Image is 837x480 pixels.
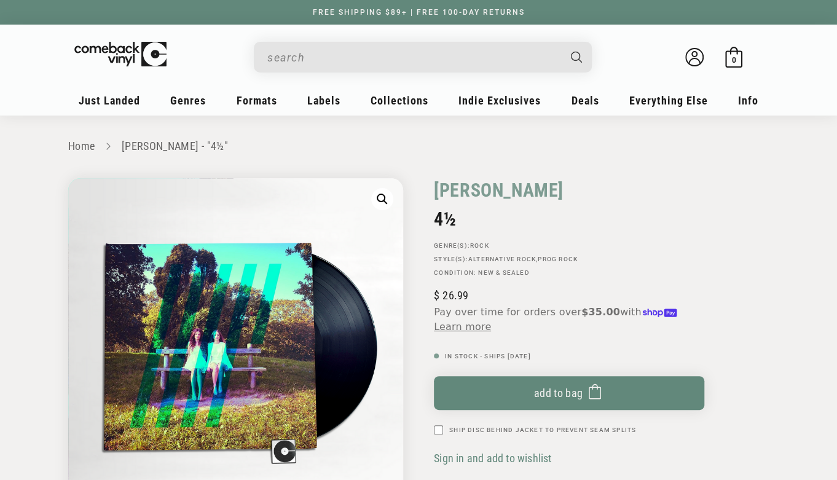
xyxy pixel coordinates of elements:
span: 0 [732,55,736,65]
p: In Stock - Ships [DATE] [434,353,704,360]
span: Indie Exclusives [458,94,541,107]
button: Add to bag [434,376,704,410]
span: Info [738,94,758,107]
span: $ [434,289,439,302]
a: [PERSON_NAME] - "4½" [122,140,228,152]
span: Sign in and add to wishlist [434,452,551,465]
h2: 4½ [434,208,704,230]
p: STYLE(S): , [434,256,704,263]
span: Formats [237,94,277,107]
span: 26.99 [434,289,468,302]
input: When autocomplete results are available use up and down arrows to review and enter to select [267,45,559,70]
span: Just Landed [79,94,140,107]
p: Condition: New & Sealed [434,269,704,277]
a: [PERSON_NAME] [434,178,564,202]
a: Home [68,140,95,152]
label: Ship Disc Behind Jacket To Prevent Seam Splits [449,425,636,435]
span: Collections [371,94,428,107]
span: Genres [170,94,206,107]
span: Deals [572,94,599,107]
button: Search [560,42,594,73]
div: Search [254,42,592,73]
a: Alternative Rock [468,256,536,262]
a: Rock [470,242,489,249]
a: Prog Rock [538,256,578,262]
p: GENRE(S): [434,242,704,250]
button: Sign in and add to wishlist [434,451,555,465]
a: FREE SHIPPING $89+ | FREE 100-DAY RETURNS [301,8,537,17]
span: Add to bag [534,387,583,399]
span: Labels [307,94,340,107]
span: Everything Else [629,94,708,107]
nav: breadcrumbs [68,138,769,155]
